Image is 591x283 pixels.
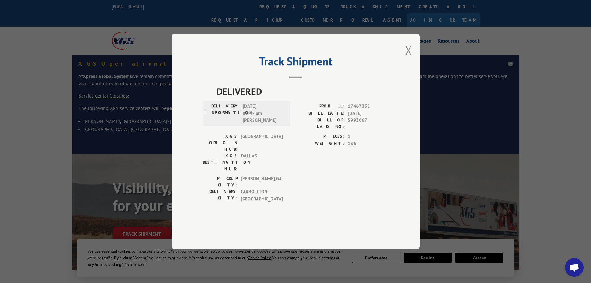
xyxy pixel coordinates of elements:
[296,140,345,147] label: WEIGHT:
[296,110,345,117] label: BILL DATE:
[241,175,283,188] span: [PERSON_NAME] , GA
[241,188,283,202] span: CARROLLTON , [GEOGRAPHIC_DATA]
[203,57,389,69] h2: Track Shipment
[217,84,389,98] span: DELIVERED
[296,103,345,110] label: PROBILL:
[348,117,389,130] span: 5993067
[243,103,284,124] span: [DATE] 07:47 am [PERSON_NAME]
[203,153,238,172] label: XGS DESTINATION HUB:
[203,188,238,202] label: DELIVERY CITY:
[203,175,238,188] label: PICKUP CITY:
[405,42,412,58] button: Close modal
[296,133,345,140] label: PIECES:
[241,133,283,153] span: [GEOGRAPHIC_DATA]
[348,140,389,147] span: 136
[241,153,283,172] span: DALLAS
[203,133,238,153] label: XGS ORIGIN HUB:
[348,133,389,140] span: 1
[348,110,389,117] span: [DATE]
[348,103,389,110] span: 17467332
[296,117,345,130] label: BILL OF LADING:
[204,103,240,124] label: DELIVERY INFORMATION:
[565,258,584,277] a: Open chat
